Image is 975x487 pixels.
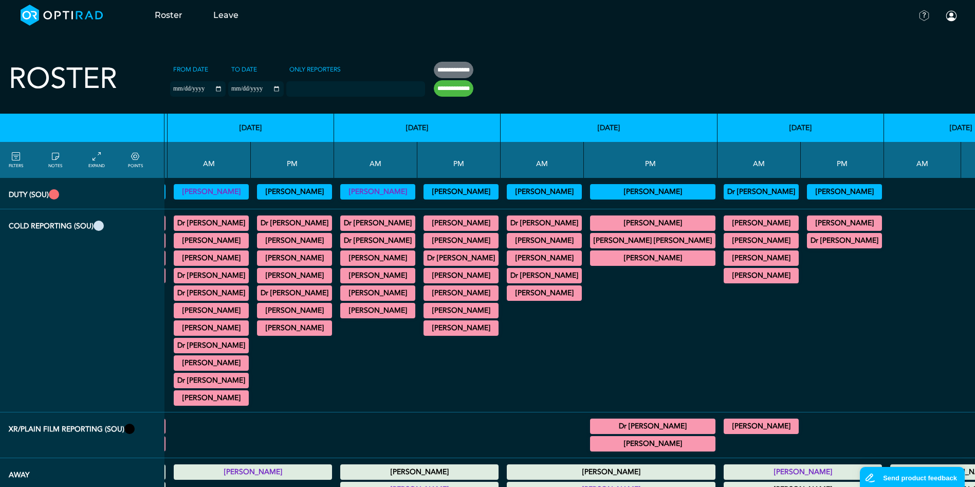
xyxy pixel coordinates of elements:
[175,186,247,198] summary: [PERSON_NAME]
[725,186,797,198] summary: Dr [PERSON_NAME]
[342,186,414,198] summary: [PERSON_NAME]
[48,151,62,169] a: show/hide notes
[424,303,499,318] div: General CT/General MRI 16:00 - 17:00
[724,184,799,200] div: Vetting (30 PF Points) 09:00 - 13:00
[425,322,497,334] summary: [PERSON_NAME]
[507,285,582,301] div: General CT/General MRI 10:00 - 13:00
[174,285,249,301] div: MRI Urology 09:00 - 10:00
[175,287,247,299] summary: Dr [PERSON_NAME]
[174,338,249,353] div: General MRI 10:00 - 12:00
[417,142,501,178] th: PM
[128,151,143,169] a: collapse/expand expected points
[174,390,249,406] div: General CT 11:00 - 13:00
[724,464,882,480] div: Annual Leave 00:00 - 23:59
[592,186,714,198] summary: [PERSON_NAME]
[725,235,797,247] summary: [PERSON_NAME]
[175,252,247,264] summary: [PERSON_NAME]
[425,287,497,299] summary: [PERSON_NAME]
[342,217,414,229] summary: Dr [PERSON_NAME]
[9,151,23,169] a: FILTERS
[257,215,332,231] div: CB CT Dental 12:00 - 13:00
[259,235,330,247] summary: [PERSON_NAME]
[507,464,715,480] div: Annual Leave 00:00 - 23:59
[508,217,580,229] summary: Dr [PERSON_NAME]
[175,392,247,404] summary: [PERSON_NAME]
[508,235,580,247] summary: [PERSON_NAME]
[342,252,414,264] summary: [PERSON_NAME]
[168,114,334,142] th: [DATE]
[424,184,499,200] div: Vetting (30 PF Points) 13:00 - 17:00
[592,438,714,450] summary: [PERSON_NAME]
[718,114,884,142] th: [DATE]
[257,250,332,266] div: General MRI/General CT 13:00 - 17:00
[592,252,714,264] summary: [PERSON_NAME]
[175,466,330,478] summary: [PERSON_NAME]
[259,252,330,264] summary: [PERSON_NAME]
[807,184,882,200] div: Vetting (30 PF Points) 13:00 - 17:00
[584,142,718,178] th: PM
[508,269,580,282] summary: Dr [PERSON_NAME]
[808,217,880,229] summary: [PERSON_NAME]
[334,142,417,178] th: AM
[724,250,799,266] div: General CT 09:00 - 13:00
[286,62,344,77] label: Only Reporters
[168,142,251,178] th: AM
[425,304,497,317] summary: [PERSON_NAME]
[340,285,415,301] div: FLU General Adult/General CT 11:00 - 13:00
[807,233,882,248] div: General MRI 17:30 - 18:00
[592,420,714,432] summary: Dr [PERSON_NAME]
[170,62,211,77] label: From date
[174,373,249,388] div: General CT 11:00 - 12:00
[884,142,961,178] th: AM
[175,217,247,229] summary: Dr [PERSON_NAME]
[259,217,330,229] summary: Dr [PERSON_NAME]
[340,233,415,248] div: General CT 09:00 - 13:00
[425,252,497,264] summary: Dr [PERSON_NAME]
[174,268,249,283] div: General MRI 09:00 - 12:30
[340,464,499,480] div: Annual Leave 00:00 - 23:59
[725,420,797,432] summary: [PERSON_NAME]
[725,252,797,264] summary: [PERSON_NAME]
[257,184,332,200] div: Vetting 13:00 - 17:00
[251,142,334,178] th: PM
[175,269,247,282] summary: Dr [PERSON_NAME]
[501,114,718,142] th: [DATE]
[718,142,801,178] th: AM
[424,233,499,248] div: General CT/General MRI 13:00 - 14:00
[724,268,799,283] div: General CT 10:30 - 11:30
[592,235,714,247] summary: [PERSON_NAME] [PERSON_NAME]
[724,419,799,434] div: General XR 08:00 - 12:00
[259,287,330,299] summary: Dr [PERSON_NAME]
[175,357,247,369] summary: [PERSON_NAME]
[508,186,580,198] summary: [PERSON_NAME]
[424,250,499,266] div: General CT 13:00 - 15:00
[259,269,330,282] summary: [PERSON_NAME]
[425,269,497,282] summary: [PERSON_NAME]
[175,322,247,334] summary: [PERSON_NAME]
[257,303,332,318] div: General CT 14:30 - 16:00
[592,217,714,229] summary: [PERSON_NAME]
[501,142,584,178] th: AM
[590,250,715,266] div: CB CT Dental 17:30 - 18:30
[174,250,249,266] div: General CT/General MRI 09:00 - 13:00
[257,268,332,283] div: General CT 13:00 - 17:30
[340,215,415,231] div: General CT 08:00 - 09:00
[340,268,415,283] div: General BR 09:30 - 10:30
[334,114,501,142] th: [DATE]
[424,285,499,301] div: General MRI 14:30 - 15:00
[175,235,247,247] summary: [PERSON_NAME]
[174,215,249,231] div: General CT 07:30 - 09:00
[340,184,415,200] div: Vetting 09:00 - 13:00
[724,233,799,248] div: General CT/General MRI 08:00 - 10:30
[507,184,582,200] div: Vetting 09:00 - 13:00
[174,464,332,480] div: Annual Leave 00:00 - 23:59
[808,235,880,247] summary: Dr [PERSON_NAME]
[724,215,799,231] div: General MRI 07:00 - 09:00
[174,184,249,200] div: Vetting 09:00 - 13:00
[725,269,797,282] summary: [PERSON_NAME]
[21,5,103,26] img: brand-opti-rad-logos-blue-and-white-d2f68631ba2948856bd03f2d395fb146ddc8fb01b4b6e9315ea85fa773367...
[507,215,582,231] div: General MRI 07:00 - 09:00
[508,466,714,478] summary: [PERSON_NAME]
[259,304,330,317] summary: [PERSON_NAME]
[590,184,715,200] div: Vetting (30 PF Points) 13:00 - 17:00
